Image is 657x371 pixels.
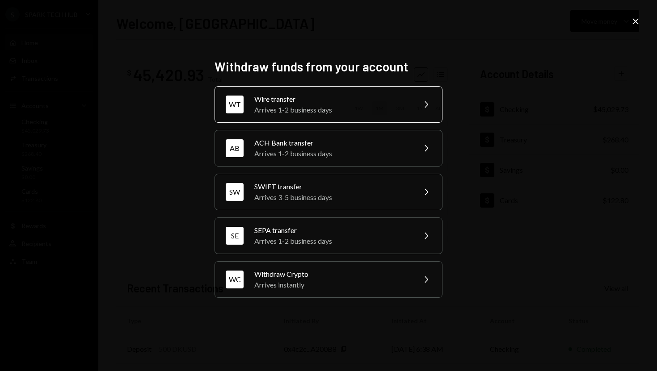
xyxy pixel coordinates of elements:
[254,269,410,279] div: Withdraw Crypto
[254,279,410,290] div: Arrives instantly
[226,183,244,201] div: SW
[215,58,442,75] h2: Withdraw funds from your account
[215,130,442,167] button: ABACH Bank transferArrives 1-2 business days
[254,236,410,246] div: Arrives 1-2 business days
[215,174,442,210] button: SWSWIFT transferArrives 3-5 business days
[254,104,410,115] div: Arrives 1-2 business days
[254,94,410,104] div: Wire transfer
[254,181,410,192] div: SWIFT transfer
[254,138,410,148] div: ACH Bank transfer
[226,227,244,245] div: SE
[254,192,410,203] div: Arrives 3-5 business days
[215,86,442,123] button: WTWire transferArrives 1-2 business days
[226,139,244,157] div: AB
[254,148,410,159] div: Arrives 1-2 business days
[226,271,244,288] div: WC
[226,96,244,113] div: WT
[215,217,442,254] button: SESEPA transferArrives 1-2 business days
[215,261,442,298] button: WCWithdraw CryptoArrives instantly
[254,225,410,236] div: SEPA transfer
